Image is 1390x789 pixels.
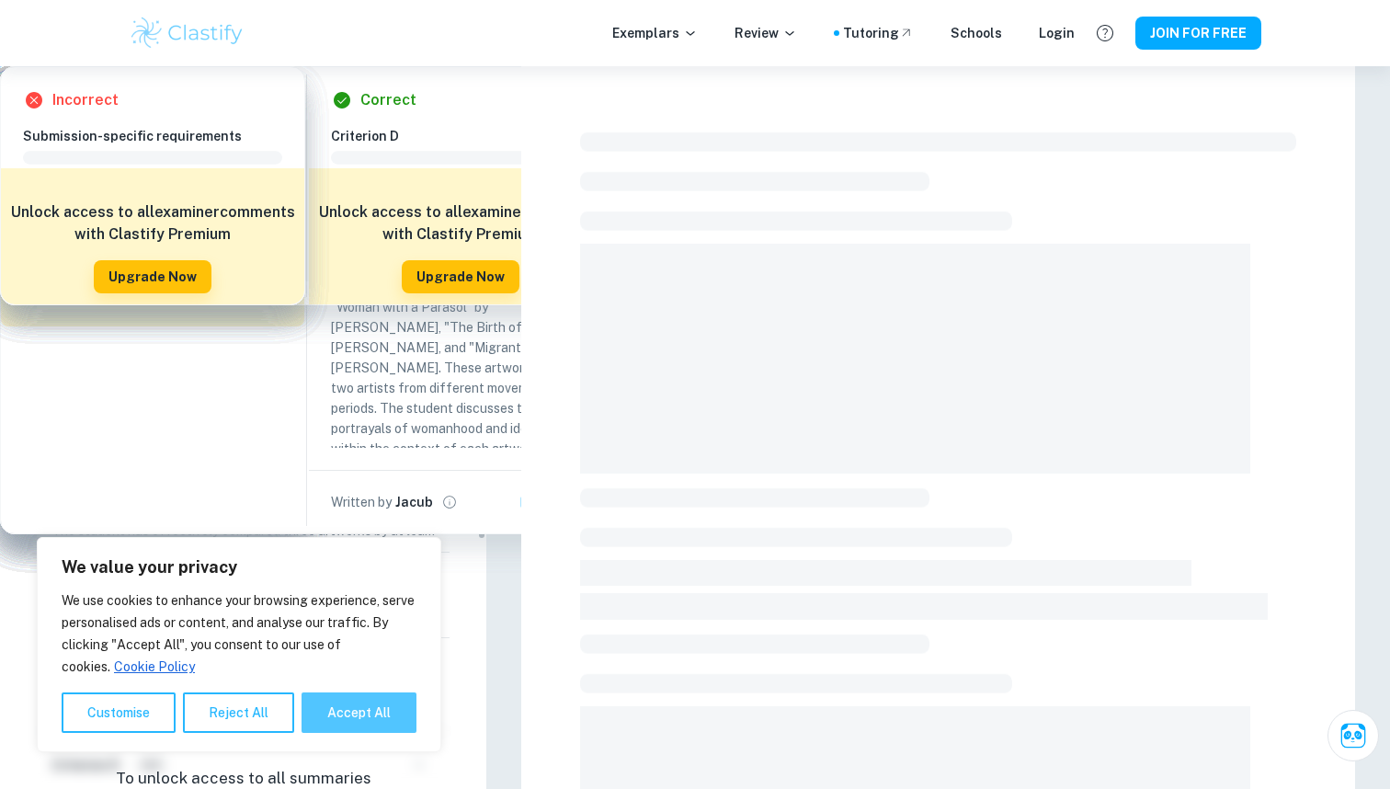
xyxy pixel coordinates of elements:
[437,489,462,515] button: View full profile
[129,15,245,51] img: Clastify logo
[52,89,119,111] h6: Incorrect
[1089,17,1121,49] button: Help and Feedback
[1327,710,1379,761] button: Ask Clai
[318,201,603,246] h6: Unlock access to all examiner comments with Clastify Premium
[94,260,211,293] button: Upgrade Now
[331,277,590,459] p: The student has compared three artworks: "Woman with a Parasol" by [PERSON_NAME], "The Birth of V...
[516,486,605,519] button: Ask Clai
[395,492,433,512] h6: Jacub
[951,23,1002,43] a: Schools
[331,492,392,512] p: Written by
[331,126,605,146] h6: Criterion D
[183,692,294,733] button: Reject All
[843,23,914,43] a: Tutoring
[735,23,797,43] p: Review
[113,658,196,675] a: Cookie Policy
[1039,23,1075,43] a: Login
[10,201,295,246] h6: Unlock access to all examiner comments with Clastify Premium
[62,556,416,578] p: We value your privacy
[1135,17,1261,50] button: JOIN FOR FREE
[302,692,416,733] button: Accept All
[23,126,297,146] h6: Submission-specific requirements
[360,89,416,111] h6: Correct
[37,537,441,752] div: We value your privacy
[62,589,416,678] p: We use cookies to enhance your browsing experience, serve personalised ads or content, and analys...
[519,493,538,511] img: clai.svg
[612,23,698,43] p: Exemplars
[62,692,176,733] button: Customise
[402,260,519,293] button: Upgrade Now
